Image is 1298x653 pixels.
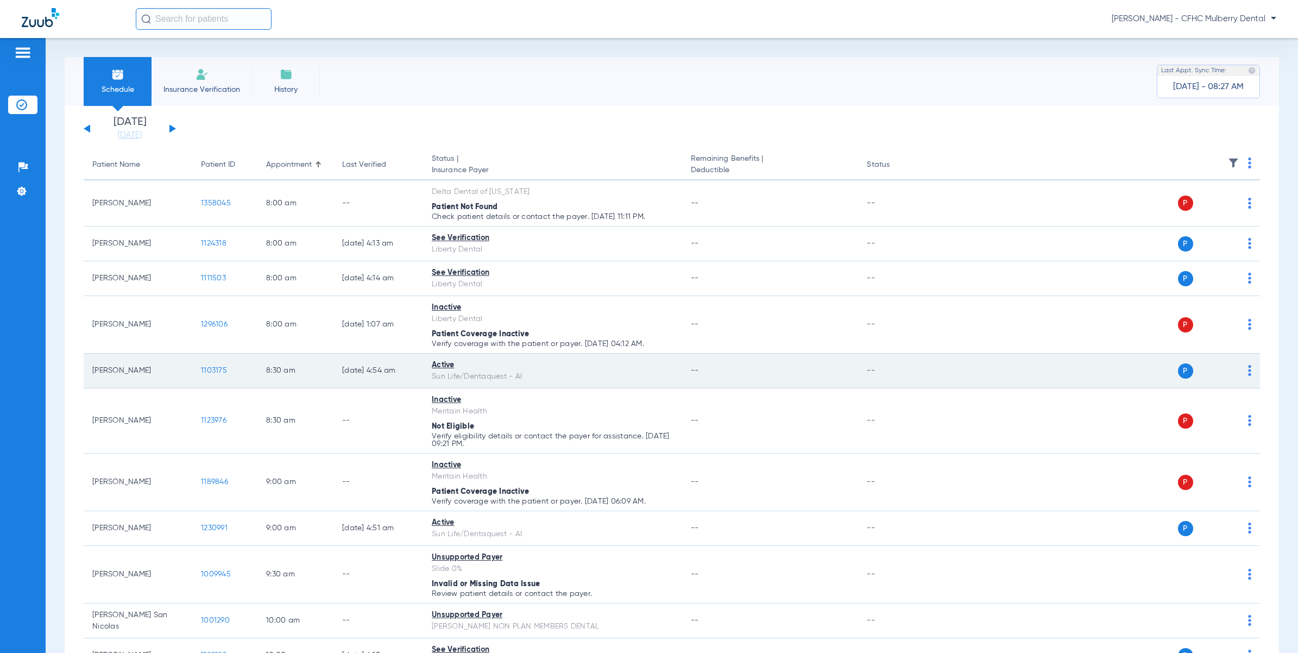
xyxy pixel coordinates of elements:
img: group-dot-blue.svg [1248,415,1251,426]
td: 8:00 AM [257,227,333,261]
div: Patient ID [201,159,249,171]
td: -- [333,454,423,511]
span: Not Eligible [432,423,474,430]
img: filter.svg [1228,158,1239,168]
span: Insurance Verification [160,84,244,95]
p: Verify eligibility details or contact the payer for assistance. [DATE] 09:21 PM. [432,432,673,448]
td: [PERSON_NAME] [84,546,192,604]
span: -- [691,367,699,374]
span: Last Appt. Sync Time: [1161,65,1226,76]
td: -- [858,604,931,638]
td: [DATE] 4:54 AM [333,354,423,388]
span: 1103175 [201,367,227,374]
span: P [1178,475,1193,490]
th: Status | [423,150,682,180]
span: P [1178,521,1193,536]
div: Liberty Dental [432,279,673,290]
span: [DATE] - 08:27 AM [1173,81,1244,92]
div: See Verification [432,233,673,244]
td: [PERSON_NAME] [84,454,192,511]
span: -- [691,321,699,328]
td: [DATE] 4:14 AM [333,261,423,296]
td: -- [333,604,423,638]
td: [DATE] 4:51 AM [333,511,423,546]
p: Check patient details or contact the payer. [DATE] 11:11 PM. [432,213,673,221]
div: Delta Dental of [US_STATE] [432,186,673,198]
img: group-dot-blue.svg [1248,158,1251,168]
td: -- [858,180,931,227]
img: Search Icon [141,14,151,24]
img: group-dot-blue.svg [1248,476,1251,487]
img: group-dot-blue.svg [1248,319,1251,330]
img: hamburger-icon [14,46,31,59]
img: last sync help info [1248,67,1256,74]
span: 1189846 [201,478,228,486]
p: Verify coverage with the patient or payer. [DATE] 04:12 AM. [432,340,673,348]
div: Inactive [432,302,673,313]
span: Schedule [92,84,143,95]
td: 8:00 AM [257,180,333,227]
div: Meritain Health [432,471,673,482]
td: [PERSON_NAME] San Nicolas [84,604,192,638]
span: 1124318 [201,240,226,247]
img: group-dot-blue.svg [1248,365,1251,376]
span: 1358045 [201,199,231,207]
div: Slide 0% [432,563,673,575]
img: Manual Insurance Verification [196,68,209,81]
span: [PERSON_NAME] - CFHC Mulberry Dental [1112,14,1276,24]
span: Deductible [691,165,850,176]
img: group-dot-blue.svg [1248,198,1251,209]
td: -- [333,180,423,227]
span: Invalid or Missing Data Issue [432,580,540,588]
td: 9:00 AM [257,511,333,546]
td: [PERSON_NAME] [84,296,192,354]
td: 8:30 AM [257,388,333,454]
div: Liberty Dental [432,313,673,325]
a: [DATE] [97,130,162,141]
td: [PERSON_NAME] [84,227,192,261]
span: 1123976 [201,417,226,424]
div: Patient Name [92,159,140,171]
div: Last Verified [342,159,414,171]
div: [PERSON_NAME] NON PLAN MEMBERS DENTAL [432,621,673,632]
div: Patient ID [201,159,235,171]
span: 1296106 [201,321,228,328]
span: -- [691,240,699,247]
input: Search for patients [136,8,272,30]
td: -- [858,388,931,454]
div: Sun Life/Dentaquest - AI [432,371,673,382]
div: Appointment [266,159,312,171]
td: 9:30 AM [257,546,333,604]
td: [PERSON_NAME] [84,261,192,296]
img: History [280,68,293,81]
div: Inactive [432,394,673,406]
span: P [1178,271,1193,286]
img: Zuub Logo [22,8,59,27]
span: -- [691,570,699,578]
div: Inactive [432,460,673,471]
img: Schedule [111,68,124,81]
td: -- [333,388,423,454]
span: Patient Coverage Inactive [432,488,529,495]
span: P [1178,317,1193,332]
span: -- [691,524,699,532]
span: -- [691,617,699,624]
div: Last Verified [342,159,386,171]
img: group-dot-blue.svg [1248,273,1251,284]
td: [PERSON_NAME] [84,388,192,454]
span: P [1178,413,1193,429]
td: -- [858,546,931,604]
span: Patient Not Found [432,203,497,211]
li: [DATE] [97,117,162,141]
div: Active [432,360,673,371]
span: 1111503 [201,274,226,282]
img: group-dot-blue.svg [1248,569,1251,580]
td: -- [858,261,931,296]
span: -- [691,274,699,282]
td: [PERSON_NAME] [84,511,192,546]
td: 9:00 AM [257,454,333,511]
th: Status [858,150,931,180]
span: 1230991 [201,524,228,532]
span: History [260,84,312,95]
td: -- [858,227,931,261]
